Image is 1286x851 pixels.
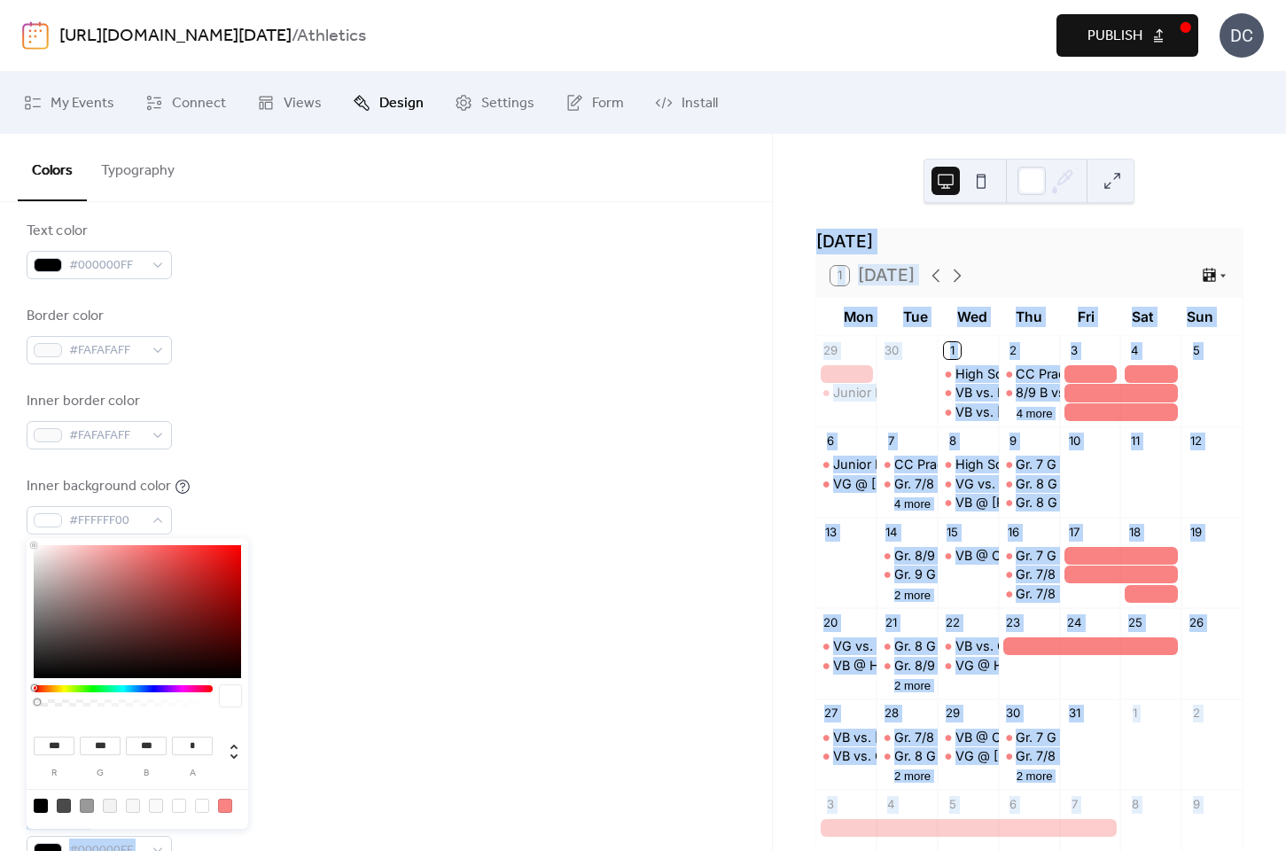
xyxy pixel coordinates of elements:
div: VG @ [GEOGRAPHIC_DATA] [833,475,1003,493]
div: 5 [944,796,960,812]
div: Gr. 7/8 B vs. TCS [877,729,938,746]
div: 31 [1066,706,1082,722]
div: CC Practice [999,365,1060,383]
button: 2 more [1009,766,1060,784]
div: 1 [1127,706,1143,722]
div: Fri [1057,298,1114,336]
div: 10 [1066,433,1082,449]
div: VG @ HCA [938,657,999,675]
div: High School Race #3 - St. Mary's [938,456,999,473]
div: V G/B - BCS [1060,566,1182,583]
div: 9 [1188,796,1204,812]
div: Mon [830,298,887,336]
span: Publish [1087,26,1142,47]
div: High School Race #2 Zone - St. Mary's [938,365,999,383]
a: My Events [11,79,128,127]
div: Gr. 7/8 B vs. CWA [999,566,1060,583]
div: VB @ HCA [833,657,898,675]
div: VB vs. BCS [955,384,1023,402]
div: 28 [884,706,900,722]
div: 26 [1188,615,1204,631]
div: Gr. 8 G @ FFCA - NMS [877,747,938,765]
div: Sat [1115,298,1172,336]
div: VG @ CA [938,747,999,765]
div: Sun [1172,298,1228,336]
div: CC Practice [877,456,938,473]
div: VG vs. HCA & Westmount [816,637,877,655]
div: VB vs. Rose Sauvage [938,403,999,421]
div: High School Race #3 - [GEOGRAPHIC_DATA] [955,456,1227,473]
div: Varsity Home tournament [1060,403,1182,421]
div: 11 [1127,433,1143,449]
div: 4 [1127,342,1143,358]
div: 30 [1005,706,1021,722]
div: DC [1220,13,1264,58]
div: Wed [944,298,1001,336]
div: rgba(255, 255, 255, 0) [172,799,186,813]
div: rgb(74, 74, 74) [57,799,71,813]
span: Install [682,93,718,114]
button: 2 more [887,766,938,784]
div: Gr 8/9 G/B - BCS [1120,365,1181,383]
span: Form [592,93,624,114]
div: VB vs. CWA [816,747,877,765]
button: 4 more [1009,403,1060,421]
div: 24 [1066,615,1082,631]
div: Dig Pink (Varsity Girls) [999,637,1181,655]
a: Settings [441,79,548,127]
button: 2 more [887,675,938,693]
div: 18 [1127,524,1143,540]
div: VG vs. HCA & Westmount [833,637,990,655]
div: Gr. 7/8 B vs. FFCA-SMS [1016,585,1160,603]
div: 8/9 B vs. BCS [1016,384,1098,402]
div: 16 [1005,524,1021,540]
div: VG @ [GEOGRAPHIC_DATA] [955,747,1126,765]
div: Gr. 9 G @ WIC [894,566,981,583]
div: 27 [822,706,838,722]
div: Senior High Cross Country Provincials [1120,585,1181,603]
div: VG vs. CA & CFIS [955,475,1062,493]
div: 22 [944,615,960,631]
div: 4 [884,796,900,812]
div: Gr. 8/9 B Vs. TCS [877,547,938,565]
div: rgb(243, 243, 243) [103,799,117,813]
span: Connect [172,93,226,114]
span: #FFFFFF00 [69,511,144,532]
div: Gr. 7 G @ TCS [999,456,1060,473]
div: rgb(0, 0, 0) [34,799,48,813]
div: 8 [1127,796,1143,812]
div: Gr. 7/8 B @ CCS [999,747,1060,765]
div: 14 [884,524,900,540]
button: Colors [18,134,87,201]
div: Thu [1001,298,1057,336]
div: Gr 7 G - Heritage [1060,384,1182,402]
div: 19 [1188,524,1204,540]
div: Tue [887,298,944,336]
div: VB vs. CFIS [955,637,1026,655]
span: #FAFAFAFF [69,425,144,447]
div: Inner background color [27,476,171,497]
div: Gr. 9 G @ WIC [877,566,938,583]
div: 21 [884,615,900,631]
a: Views [244,79,335,127]
span: Design [379,93,424,114]
div: Gr. 8 G @ [PERSON_NAME] [894,637,1060,655]
div: VG @ HCA [955,657,1022,675]
div: 20 [822,615,838,631]
div: Gr. 8/9 B @ GCS [877,657,938,675]
div: VB vs. CWA [833,747,905,765]
div: Junior High Golf Tournament [816,365,877,383]
div: Text color [27,221,168,242]
div: VB vs. Webber [816,729,877,746]
div: VB vs. [PERSON_NAME] [955,403,1102,421]
div: 3 [822,796,838,812]
div: Gr. 7/8 B vs. FFCA-SMS [999,585,1060,603]
div: [DATE] [816,229,1243,254]
div: rgb(255, 255, 255) [195,799,209,813]
div: 17 [1066,524,1082,540]
span: Settings [481,93,534,114]
div: High School Race #2 Zone - [GEOGRAPHIC_DATA] [955,365,1261,383]
label: r [34,769,74,778]
div: Gr. 8/9 G/B - Heritage [1060,547,1182,565]
div: rgb(153, 153, 153) [80,799,94,813]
